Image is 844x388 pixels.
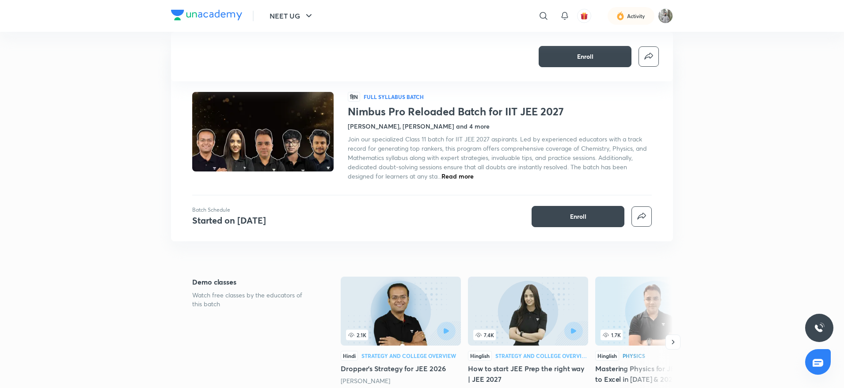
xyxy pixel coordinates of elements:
h5: Dropper's Strategy for JEE 2026 [341,363,461,374]
h1: Nimbus Pro Reloaded Batch for IIT JEE 2027 [348,105,652,118]
h5: How to start JEE Prep the right way | JEE 2027 [468,363,588,384]
p: Watch free classes by the educators of this batch [192,291,312,308]
span: 2.1K [346,330,368,340]
h5: Mastering Physics for JEE: Strategy to Excel in [DATE] & 2027 [595,363,715,384]
a: Company Logo [171,10,242,23]
img: activity [616,11,624,21]
span: Read more [441,172,474,180]
span: 7.4K [473,330,496,340]
button: NEET UG [264,7,319,25]
img: avatar [580,12,588,20]
button: avatar [577,9,591,23]
span: Join our specialized Class 11 batch for IIT JEE 2027 aspirants. Led by experienced educators with... [348,135,647,180]
img: Thumbnail [191,91,335,172]
div: Strategy and College Overview [495,353,588,358]
h5: Demo classes [192,277,312,287]
h4: [PERSON_NAME], [PERSON_NAME] and 4 more [348,122,490,131]
a: [PERSON_NAME] [341,377,390,385]
div: Hindi [341,351,358,361]
button: Enroll [539,46,631,67]
p: Full Syllabus Batch [364,93,424,100]
div: Hinglish [595,351,619,361]
img: Koushik Dhenki [658,8,673,23]
img: ttu [814,323,825,333]
div: Strategy and College Overview [361,353,456,358]
span: Enroll [577,52,593,61]
p: Batch Schedule [192,206,266,214]
h4: Started on [DATE] [192,214,266,226]
div: Hinglish [468,351,492,361]
img: Company Logo [171,10,242,20]
button: Enroll [532,206,624,227]
span: Enroll [570,212,586,221]
div: Vineet Loomba [341,377,461,385]
span: 1.7K [601,330,623,340]
span: हिN [348,92,360,102]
